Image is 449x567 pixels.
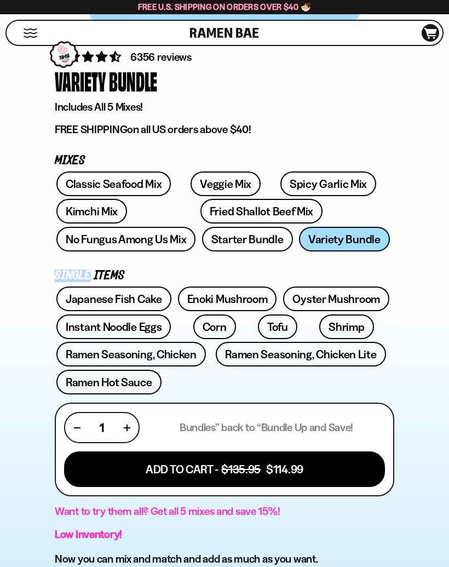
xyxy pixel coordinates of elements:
a: Corn [193,314,236,339]
a: Fried Shallot Beef Mix [200,199,323,224]
a: Ramen Seasoning, Chicken Lite [216,342,385,366]
a: Starter Bundle [202,227,293,251]
div: Bundle [109,65,157,98]
span: 4.63 stars [55,50,123,64]
span: 6356 reviews [130,50,192,64]
p: Mixes [55,156,394,166]
button: Mobile Menu Trigger [23,28,38,38]
span: 1 [100,421,104,434]
strong: FREE SHIPPING [55,123,127,136]
a: Ramen Hot Sauce [56,370,162,394]
a: Classic Seafood Mix [56,171,171,196]
a: Tofu [258,314,297,339]
strong: Low Inventory! [55,528,122,541]
a: Spicy Garlic Mix [280,171,376,196]
a: Enoki Mushroom [178,287,277,311]
a: Ramen Seasoning, Chicken [56,342,206,366]
p: Single Items [55,271,394,281]
a: Instant Noodle Eggs [56,314,171,339]
a: Kimchi Mix [56,199,127,224]
h3: Now you can mix and match and add as much as you want. [55,552,394,566]
a: Oyster Mushroom [283,287,389,311]
span: Free U.S. Shipping on Orders over $40 🍜 [138,2,312,12]
a: Veggie Mix [191,171,261,196]
p: Includes All 5 Mixes! [55,100,394,114]
a: Japanese Fish Cake [56,287,171,311]
div: Variety [55,65,106,98]
a: No Fungus Among Us Mix [56,227,195,251]
button: Add To Cart - $135.95 $114.99 [64,451,385,487]
span: Want to try them all? Get all 5 mixes and save 15%! [55,505,280,518]
p: Bundles” back to “Bundle Up and Save! [180,421,353,434]
p: on all US orders above $40! [55,123,394,136]
a: Shrimp [319,314,373,339]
